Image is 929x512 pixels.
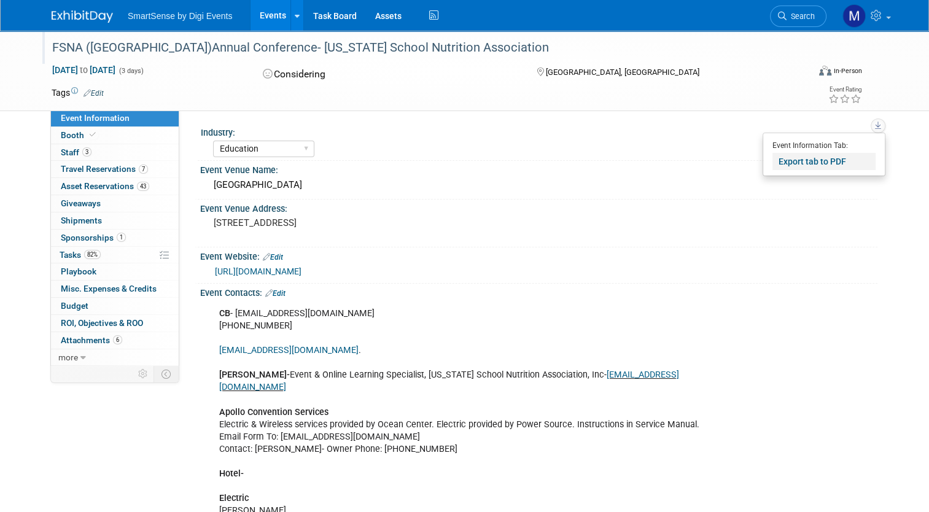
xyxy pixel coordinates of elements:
[61,130,98,140] span: Booth
[84,250,101,259] span: 82%
[137,182,149,191] span: 43
[84,89,104,98] a: Edit
[117,233,126,242] span: 1
[770,6,826,27] a: Search
[51,315,179,332] a: ROI, Objectives & ROO
[61,233,126,242] span: Sponsorships
[200,161,877,176] div: Event Venue Name:
[219,468,244,479] b: Hotel-
[52,87,104,99] td: Tags
[219,407,328,417] b: Apollo Convention Services
[51,195,179,212] a: Giveaways
[154,366,179,382] td: Toggle Event Tabs
[61,318,143,328] span: ROI, Objectives & ROO
[842,4,866,28] img: McKinzie Kistler
[214,217,469,228] pre: [STREET_ADDRESS]
[61,181,149,191] span: Asset Reservations
[51,281,179,297] a: Misc. Expenses & Credits
[200,247,877,263] div: Event Website:
[61,301,88,311] span: Budget
[51,144,179,161] a: Staff3
[51,263,179,280] a: Playbook
[139,165,148,174] span: 7
[113,335,122,344] span: 6
[61,215,102,225] span: Shipments
[200,284,877,300] div: Event Contacts:
[128,11,232,21] span: SmartSense by Digi Events
[52,10,113,23] img: ExhibitDay
[118,67,144,75] span: (3 days)
[61,284,157,293] span: Misc. Expenses & Credits
[259,64,517,85] div: Considering
[51,298,179,314] a: Budget
[51,110,179,126] a: Event Information
[546,68,699,77] span: [GEOGRAPHIC_DATA], [GEOGRAPHIC_DATA]
[219,345,359,355] a: [EMAIL_ADDRESS][DOMAIN_NAME]
[51,247,179,263] a: Tasks82%
[48,37,793,59] div: FSNA ([GEOGRAPHIC_DATA])Annual Conference- [US_STATE] School Nutrition Association
[52,64,116,76] span: [DATE] [DATE]
[51,127,179,144] a: Booth
[133,366,154,382] td: Personalize Event Tab Strip
[833,66,862,76] div: In-Person
[219,493,249,503] b: Electric
[219,370,290,380] b: [PERSON_NAME]-
[742,64,862,82] div: Event Format
[60,250,101,260] span: Tasks
[61,164,148,174] span: Travel Reservations
[82,147,91,157] span: 3
[200,200,877,215] div: Event Venue Address:
[772,138,876,151] div: Event Information Tab:
[51,178,179,195] a: Asset Reservations43
[78,65,90,75] span: to
[215,266,301,276] a: [URL][DOMAIN_NAME]
[787,12,815,21] span: Search
[219,308,230,319] b: CB
[51,161,179,177] a: Travel Reservations7
[209,176,868,195] div: [GEOGRAPHIC_DATA]
[61,198,101,208] span: Giveaways
[828,87,861,93] div: Event Rating
[51,230,179,246] a: Sponsorships1
[61,335,122,345] span: Attachments
[201,123,872,139] div: Industry:
[61,266,96,276] span: Playbook
[51,332,179,349] a: Attachments6
[61,147,91,157] span: Staff
[772,153,876,170] a: Export tab to PDF
[58,352,78,362] span: more
[263,253,283,262] a: Edit
[819,66,831,76] img: Format-Inperson.png
[90,131,96,138] i: Booth reservation complete
[265,289,286,298] a: Edit
[51,349,179,366] a: more
[61,113,130,123] span: Event Information
[51,212,179,229] a: Shipments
